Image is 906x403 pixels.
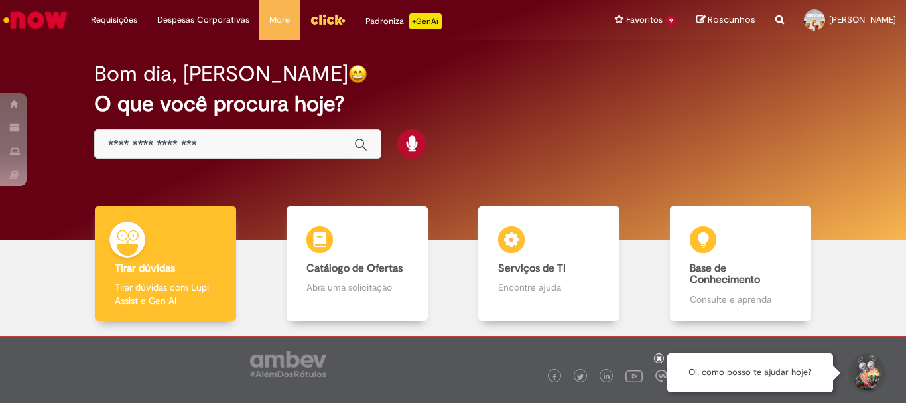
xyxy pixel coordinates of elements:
[409,13,442,29] p: +GenAi
[708,13,755,26] span: Rascunhos
[310,9,346,29] img: click_logo_yellow_360x200.png
[157,13,249,27] span: Despesas Corporativas
[829,14,896,25] span: [PERSON_NAME]
[846,353,886,393] button: Iniciar Conversa de Suporte
[667,353,833,392] div: Oi, como posso te ajudar hoje?
[577,374,584,380] img: logo_footer_twitter.png
[626,13,663,27] span: Favoritos
[70,206,261,321] a: Tirar dúvidas Tirar dúvidas com Lupi Assist e Gen Ai
[498,281,599,294] p: Encontre ajuda
[261,206,453,321] a: Catálogo de Ofertas Abra uma solicitação
[1,7,70,33] img: ServiceNow
[306,262,403,275] b: Catálogo de Ofertas
[115,281,216,307] p: Tirar dúvidas com Lupi Assist e Gen Ai
[498,262,566,275] b: Serviços de TI
[348,64,367,84] img: happy-face.png
[250,351,326,377] img: logo_footer_ambev_rotulo_gray.png
[453,206,645,321] a: Serviços de TI Encontre ajuda
[665,15,677,27] span: 9
[306,281,407,294] p: Abra uma solicitação
[645,206,836,321] a: Base de Conhecimento Consulte e aprenda
[365,13,442,29] div: Padroniza
[115,262,175,275] b: Tirar dúvidas
[696,14,755,27] a: Rascunhos
[91,13,137,27] span: Requisições
[94,92,812,116] h2: O que você procura hoje?
[655,370,667,382] img: logo_footer_workplace.png
[690,262,760,287] b: Base de Conhecimento
[625,367,643,384] img: logo_footer_youtube.png
[551,374,558,380] img: logo_footer_facebook.png
[269,13,290,27] span: More
[94,62,348,86] h2: Bom dia, [PERSON_NAME]
[604,373,610,381] img: logo_footer_linkedin.png
[690,293,791,306] p: Consulte e aprenda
